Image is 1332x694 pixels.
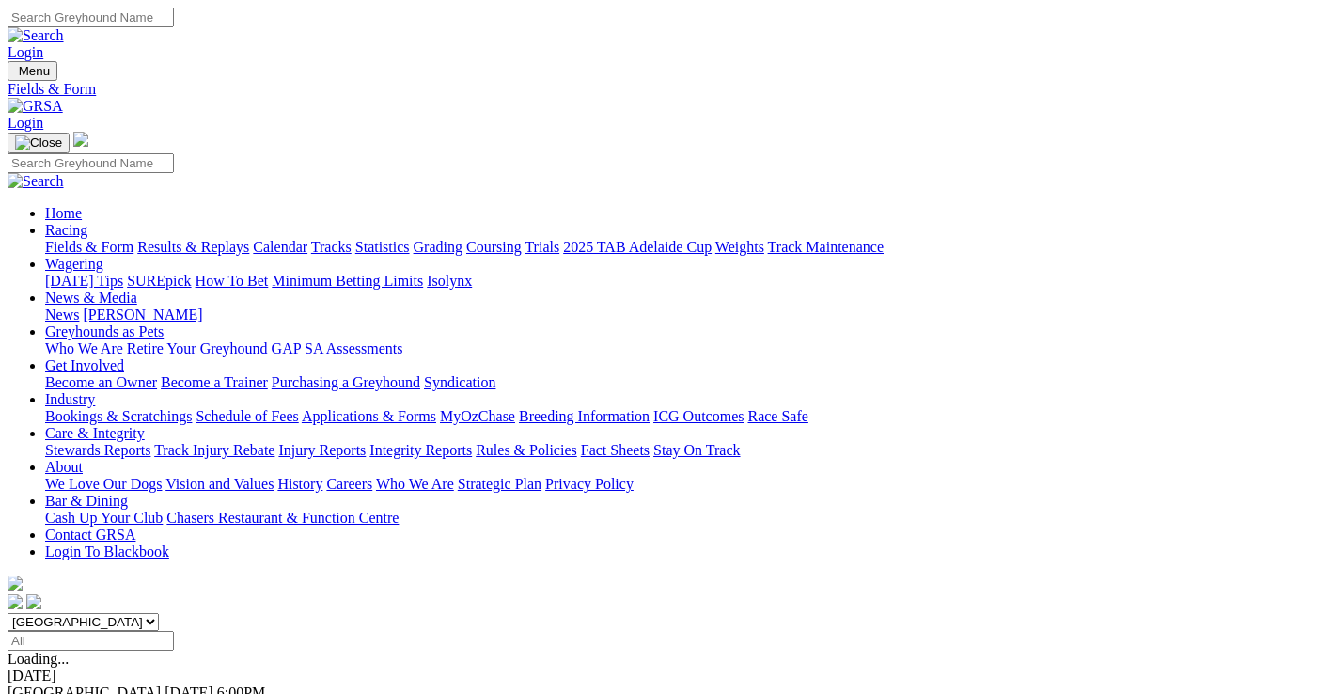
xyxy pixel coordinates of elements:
[440,408,515,424] a: MyOzChase
[653,442,740,458] a: Stay On Track
[8,153,174,173] input: Search
[19,64,50,78] span: Menu
[8,133,70,153] button: Toggle navigation
[137,239,249,255] a: Results & Replays
[45,239,133,255] a: Fields & Form
[278,442,366,458] a: Injury Reports
[26,594,41,609] img: twitter.svg
[476,442,577,458] a: Rules & Policies
[8,98,63,115] img: GRSA
[45,527,135,543] a: Contact GRSA
[45,391,95,407] a: Industry
[45,340,1324,357] div: Greyhounds as Pets
[768,239,884,255] a: Track Maintenance
[166,510,399,526] a: Chasers Restaurant & Function Centre
[8,631,174,651] input: Select date
[355,239,410,255] a: Statistics
[525,239,559,255] a: Trials
[272,273,423,289] a: Minimum Betting Limits
[45,340,123,356] a: Who We Are
[45,493,128,509] a: Bar & Dining
[45,442,150,458] a: Stewards Reports
[272,374,420,390] a: Purchasing a Greyhound
[45,239,1324,256] div: Racing
[45,510,1324,527] div: Bar & Dining
[302,408,436,424] a: Applications & Forms
[581,442,650,458] a: Fact Sheets
[8,576,23,591] img: logo-grsa-white.png
[424,374,495,390] a: Syndication
[165,476,274,492] a: Vision and Values
[196,408,298,424] a: Schedule of Fees
[196,273,269,289] a: How To Bet
[45,408,1324,425] div: Industry
[45,374,1324,391] div: Get Involved
[45,323,164,339] a: Greyhounds as Pets
[45,425,145,441] a: Care & Integrity
[45,459,83,475] a: About
[45,476,162,492] a: We Love Our Dogs
[127,273,191,289] a: SUREpick
[45,222,87,238] a: Racing
[8,173,64,190] img: Search
[653,408,744,424] a: ICG Outcomes
[15,135,62,150] img: Close
[747,408,807,424] a: Race Safe
[161,374,268,390] a: Become a Trainer
[253,239,307,255] a: Calendar
[45,476,1324,493] div: About
[45,544,169,560] a: Login To Blackbook
[272,340,403,356] a: GAP SA Assessments
[311,239,352,255] a: Tracks
[154,442,274,458] a: Track Injury Rebate
[369,442,472,458] a: Integrity Reports
[8,115,43,131] a: Login
[45,408,192,424] a: Bookings & Scratchings
[73,132,88,147] img: logo-grsa-white.png
[458,476,541,492] a: Strategic Plan
[326,476,372,492] a: Careers
[83,307,202,323] a: [PERSON_NAME]
[8,44,43,60] a: Login
[519,408,650,424] a: Breeding Information
[45,510,163,526] a: Cash Up Your Club
[45,290,137,306] a: News & Media
[45,273,123,289] a: [DATE] Tips
[715,239,764,255] a: Weights
[8,594,23,609] img: facebook.svg
[545,476,634,492] a: Privacy Policy
[427,273,472,289] a: Isolynx
[45,307,79,323] a: News
[45,442,1324,459] div: Care & Integrity
[8,61,57,81] button: Toggle navigation
[45,205,82,221] a: Home
[376,476,454,492] a: Who We Are
[466,239,522,255] a: Coursing
[8,651,69,667] span: Loading...
[563,239,712,255] a: 2025 TAB Adelaide Cup
[8,27,64,44] img: Search
[45,374,157,390] a: Become an Owner
[45,357,124,373] a: Get Involved
[45,307,1324,323] div: News & Media
[8,668,1324,685] div: [DATE]
[414,239,462,255] a: Grading
[8,8,174,27] input: Search
[8,81,1324,98] a: Fields & Form
[45,273,1324,290] div: Wagering
[277,476,322,492] a: History
[45,256,103,272] a: Wagering
[127,340,268,356] a: Retire Your Greyhound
